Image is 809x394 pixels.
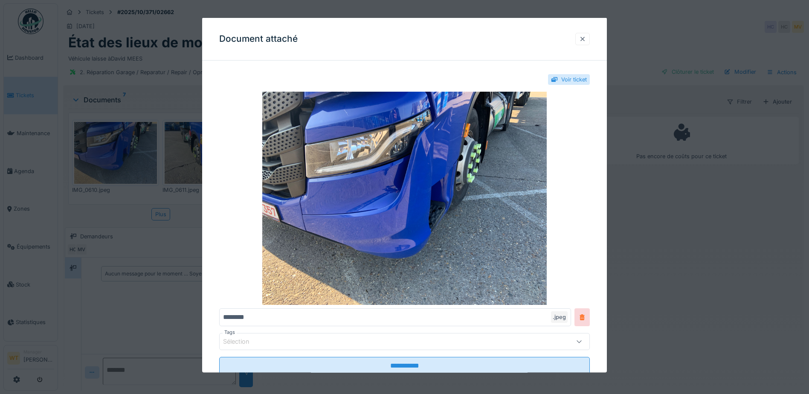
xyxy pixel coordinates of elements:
div: Voir ticket [561,75,587,84]
div: Sélection [223,337,261,346]
img: ffd911d0-0317-4529-ab24-860d38aa0b95-IMG_0610.jpeg [219,92,590,305]
h3: Document attaché [219,34,298,44]
div: .jpeg [551,311,568,323]
label: Tags [223,329,237,336]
